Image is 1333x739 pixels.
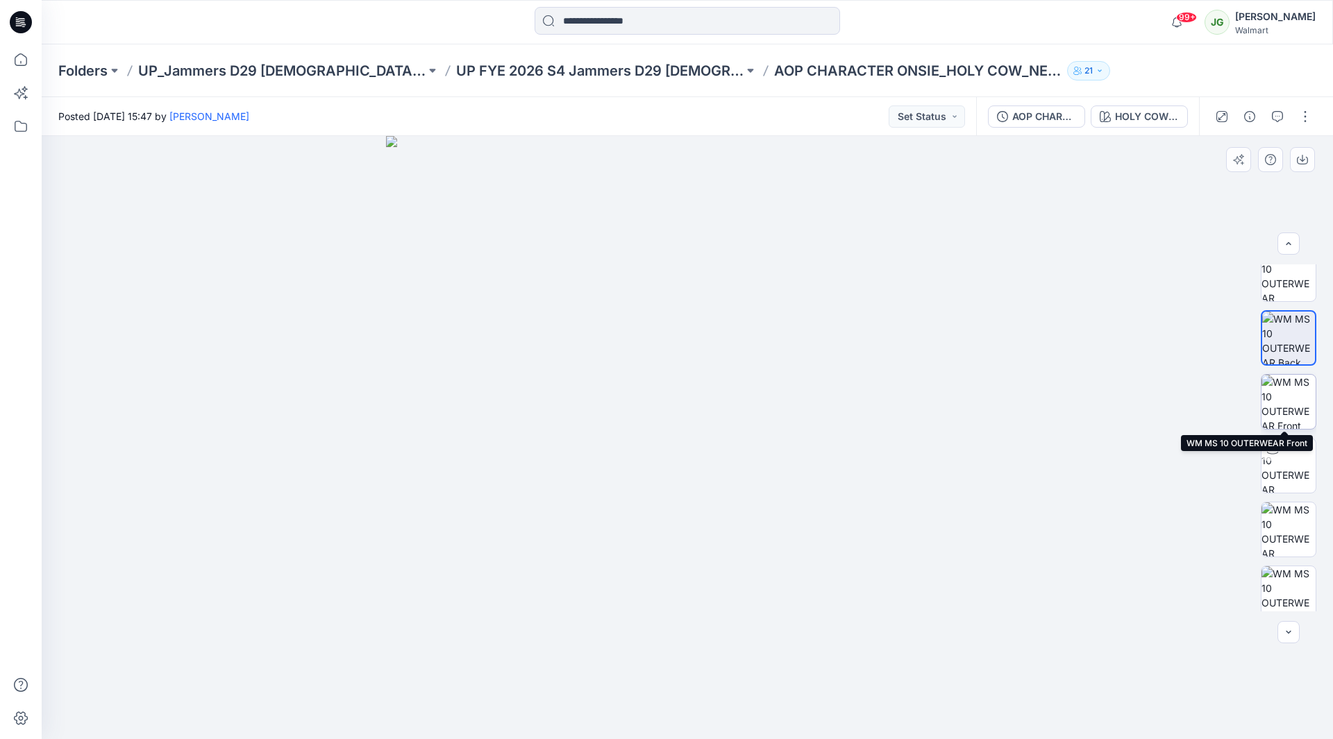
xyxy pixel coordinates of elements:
[1261,375,1316,429] img: WM MS 10 OUTERWEAR Front
[1261,439,1316,493] img: WM MS 10 OUTERWEAR Turntable with Avatar
[774,61,1062,80] p: AOP CHARACTER ONSIE_HOLY COW_NEW BODY_DROP SHOULDER_SILO B
[1084,63,1093,78] p: 21
[1115,109,1179,124] div: HOLY COW_DROP SHOULDER_SILO B
[58,61,108,80] a: Folders
[1235,8,1316,25] div: [PERSON_NAME]
[1262,312,1315,364] img: WM MS 10 OUTERWEAR Back
[138,61,426,80] a: UP_Jammers D29 [DEMOGRAPHIC_DATA] Sleep
[1012,109,1076,124] div: AOP CHARACTER ONSIE_HOLY COW_NEW BODY_DROP SHOULDER_SILO B
[1239,105,1261,128] button: Details
[1176,12,1197,23] span: 99+
[1205,10,1230,35] div: JG
[456,61,744,80] a: UP FYE 2026 S4 Jammers D29 [DEMOGRAPHIC_DATA] Sleepwear
[1261,566,1316,620] img: WM MS 10 OUTERWEAR Chest Front
[1261,247,1316,301] img: WM MS 10 OUTERWEAR Colorway wo Avatar
[988,105,1085,128] button: AOP CHARACTER ONSIE_HOLY COW_NEW BODY_DROP SHOULDER_SILO B
[1261,502,1316,557] img: WM MS 10 OUTERWEAR Colorway wo Avatar
[58,109,249,124] span: Posted [DATE] 15:47 by
[1067,61,1110,80] button: 21
[169,110,249,122] a: [PERSON_NAME]
[1091,105,1188,128] button: HOLY COW_DROP SHOULDER_SILO B
[386,136,989,739] img: eyJhbGciOiJIUzI1NiIsImtpZCI6IjAiLCJzbHQiOiJzZXMiLCJ0eXAiOiJKV1QifQ.eyJkYXRhIjp7InR5cGUiOiJzdG9yYW...
[1235,25,1316,35] div: Walmart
